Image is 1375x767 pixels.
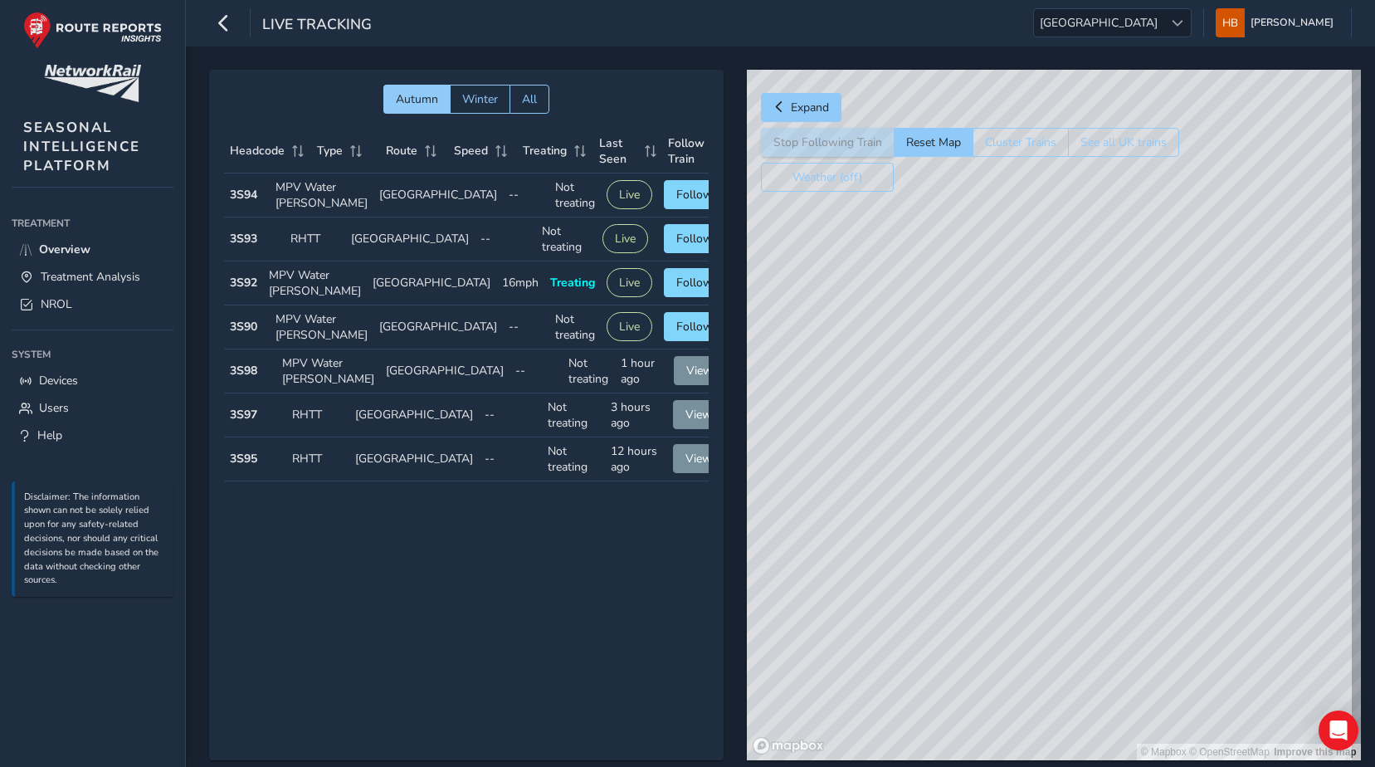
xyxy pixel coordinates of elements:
[24,491,165,589] p: Disclaimer: The information shown can not be solely relied upon for any safety-related decisions,...
[1034,9,1163,37] span: [GEOGRAPHIC_DATA]
[542,393,605,437] td: Not treating
[686,363,713,379] span: View
[230,363,257,379] strong: 3S98
[536,217,597,261] td: Not treating
[664,224,725,253] button: Follow
[12,211,173,236] div: Treatment
[607,180,652,209] button: Live
[23,12,162,49] img: rr logo
[23,118,140,175] span: SEASONAL INTELLIGENCE PLATFORM
[685,451,712,467] span: View
[549,173,601,217] td: Not treating
[380,349,510,393] td: [GEOGRAPHIC_DATA]
[12,342,173,367] div: System
[12,291,173,318] a: NROL
[270,305,373,349] td: MPV Water [PERSON_NAME]
[1319,711,1358,750] div: Open Intercom Messenger
[1068,128,1179,157] button: See all UK trains
[373,305,503,349] td: [GEOGRAPHIC_DATA]
[41,269,140,285] span: Treatment Analysis
[383,85,450,114] button: Autumn
[475,217,535,261] td: --
[349,437,479,481] td: [GEOGRAPHIC_DATA]
[550,275,595,291] span: Treating
[276,349,380,393] td: MPV Water [PERSON_NAME]
[230,275,257,291] strong: 3S92
[286,437,349,481] td: RHTT
[668,135,708,167] span: Follow Train
[602,224,648,253] button: Live
[230,319,257,335] strong: 3S90
[454,143,488,159] span: Speed
[973,128,1068,157] button: Cluster Trains
[1216,8,1339,37] button: [PERSON_NAME]
[673,444,724,473] button: View
[542,437,605,481] td: Not treating
[262,14,372,37] span: Live Tracking
[270,173,373,217] td: MPV Water [PERSON_NAME]
[563,349,616,393] td: Not treating
[673,400,724,429] button: View
[230,231,257,247] strong: 3S93
[367,261,496,305] td: [GEOGRAPHIC_DATA]
[503,173,549,217] td: --
[605,393,668,437] td: 3 hours ago
[664,312,725,341] button: Follow
[12,422,173,449] a: Help
[39,400,69,416] span: Users
[12,394,173,422] a: Users
[479,393,542,437] td: --
[12,263,173,291] a: Treatment Analysis
[510,85,549,114] button: All
[230,143,285,159] span: Headcode
[607,312,652,341] button: Live
[41,296,72,312] span: NROL
[345,217,475,261] td: [GEOGRAPHIC_DATA]
[39,373,78,388] span: Devices
[1216,8,1245,37] img: diamond-layout
[317,143,343,159] span: Type
[12,367,173,394] a: Devices
[607,268,652,297] button: Live
[12,236,173,263] a: Overview
[676,319,713,335] span: Follow
[39,242,90,257] span: Overview
[599,135,639,167] span: Last Seen
[761,163,894,192] button: Weather (off)
[676,231,713,247] span: Follow
[44,65,141,102] img: customer logo
[503,305,549,349] td: --
[285,217,345,261] td: RHTT
[791,100,829,115] span: Expand
[230,451,257,467] strong: 3S95
[676,187,713,203] span: Follow
[674,356,725,385] button: View
[263,261,367,305] td: MPV Water [PERSON_NAME]
[685,407,712,423] span: View
[396,91,438,107] span: Autumn
[761,93,841,122] button: Expand
[462,91,498,107] span: Winter
[230,187,257,203] strong: 3S94
[349,393,479,437] td: [GEOGRAPHIC_DATA]
[523,143,567,159] span: Treating
[385,143,417,159] span: Route
[286,393,349,437] td: RHTT
[373,173,503,217] td: [GEOGRAPHIC_DATA]
[522,91,537,107] span: All
[496,261,544,305] td: 16mph
[479,437,542,481] td: --
[510,349,563,393] td: --
[605,437,668,481] td: 12 hours ago
[676,275,713,291] span: Follow
[894,128,973,157] button: Reset Map
[230,407,257,423] strong: 3S97
[549,305,601,349] td: Not treating
[37,427,62,443] span: Help
[615,349,668,393] td: 1 hour ago
[1251,8,1334,37] span: [PERSON_NAME]
[450,85,510,114] button: Winter
[664,180,725,209] button: Follow
[664,268,725,297] button: Follow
